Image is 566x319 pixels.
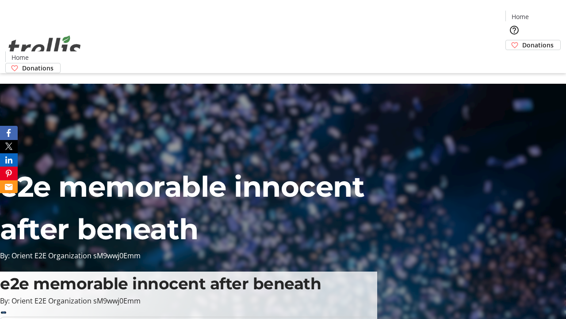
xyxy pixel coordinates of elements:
[522,40,554,50] span: Donations
[505,50,523,68] button: Cart
[505,40,561,50] a: Donations
[5,63,61,73] a: Donations
[6,53,34,62] a: Home
[506,12,534,21] a: Home
[512,12,529,21] span: Home
[5,26,84,70] img: Orient E2E Organization sM9wwj0Emm's Logo
[22,63,54,73] span: Donations
[11,53,29,62] span: Home
[505,21,523,39] button: Help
